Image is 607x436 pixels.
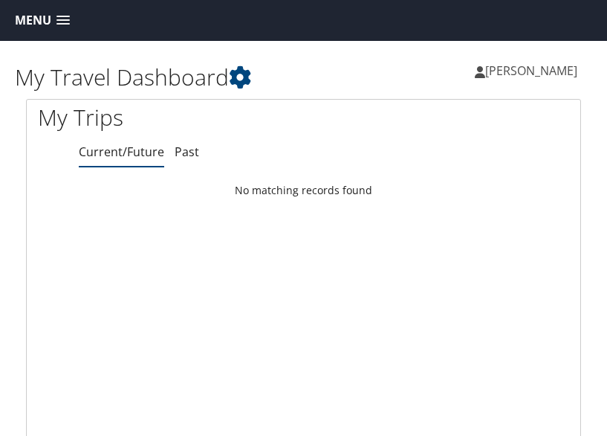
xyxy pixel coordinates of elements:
a: Past [175,144,199,160]
a: [PERSON_NAME] [475,48,592,93]
h1: My Trips [38,102,293,133]
a: Current/Future [79,144,164,160]
a: Menu [7,8,77,33]
span: [PERSON_NAME] [485,62,577,79]
span: Menu [15,13,51,28]
td: No matching records found [27,177,580,204]
h1: My Travel Dashboard [15,62,304,93]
